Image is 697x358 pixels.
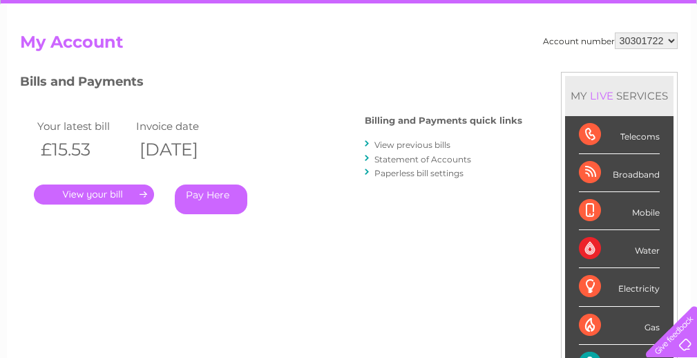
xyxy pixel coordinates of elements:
a: View previous bills [374,140,450,150]
div: Electricity [579,268,660,306]
img: logo.png [24,36,95,78]
th: [DATE] [133,135,232,164]
div: Gas [579,307,660,345]
h2: My Account [20,32,678,59]
a: Statement of Accounts [374,154,471,164]
div: Mobile [579,192,660,230]
div: Water [579,230,660,268]
td: Your latest bill [34,117,133,135]
a: Paperless bill settings [374,168,464,178]
div: MY SERVICES [565,76,674,115]
a: 0333 014 3131 [437,7,532,24]
div: Account number [543,32,678,49]
a: Contact [605,59,639,69]
div: LIVE [587,89,616,102]
a: Blog [577,59,597,69]
a: Telecoms [527,59,569,69]
a: . [34,185,154,205]
a: Energy [488,59,519,69]
div: Telecoms [579,116,660,154]
a: Log out [651,59,684,69]
div: Clear Business is a trading name of Verastar Limited (registered in [GEOGRAPHIC_DATA] No. 3667643... [23,8,676,67]
th: £15.53 [34,135,133,164]
div: Broadband [579,154,660,192]
a: Pay Here [175,185,247,214]
h3: Bills and Payments [20,72,522,96]
td: Invoice date [133,117,232,135]
a: Water [454,59,480,69]
h4: Billing and Payments quick links [365,115,522,126]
